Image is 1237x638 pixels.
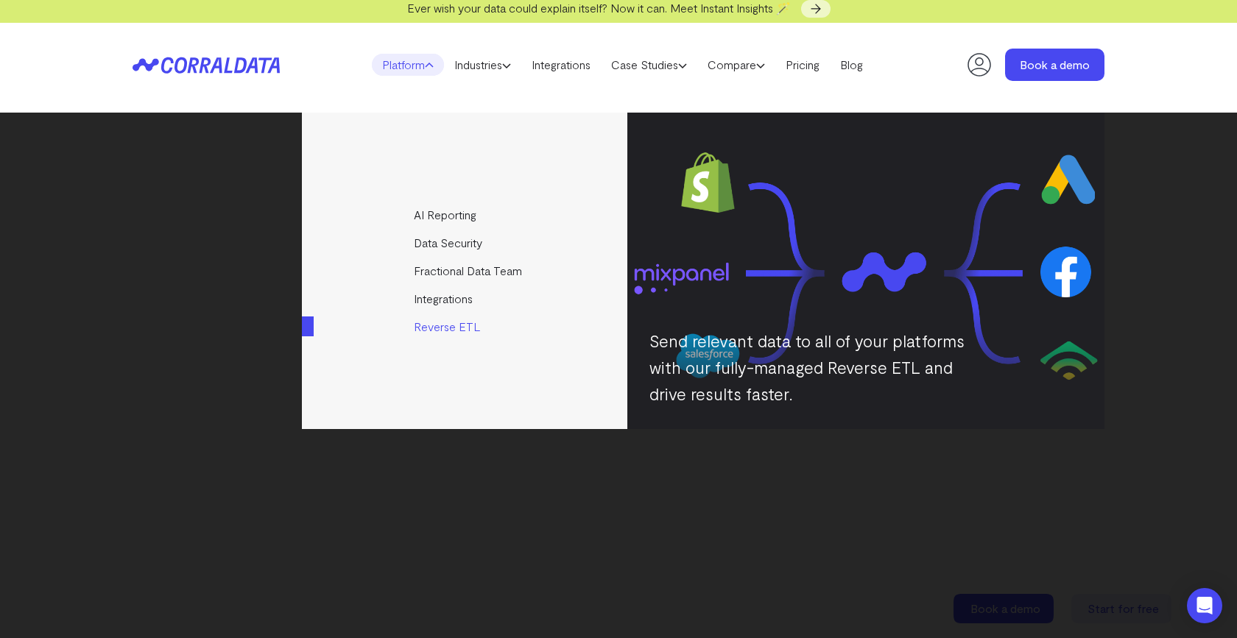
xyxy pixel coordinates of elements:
a: Industries [444,54,521,76]
a: Pricing [775,54,830,76]
span: Ever wish your data could explain itself? Now it can. Meet Instant Insights 🪄 [407,1,791,15]
a: Data Security [302,229,630,257]
a: Platform [372,54,444,76]
a: Reverse ETL [302,313,630,341]
a: Integrations [521,54,601,76]
a: Compare [697,54,775,76]
a: AI Reporting [302,201,630,229]
a: Case Studies [601,54,697,76]
a: Fractional Data Team [302,257,630,285]
a: Book a demo [1005,49,1104,81]
a: Blog [830,54,873,76]
a: Integrations [302,285,630,313]
div: Open Intercom Messenger [1187,588,1222,623]
p: Send relevant data to all of your platforms with our fully-managed Reverse ETL and drive results ... [649,327,981,407]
